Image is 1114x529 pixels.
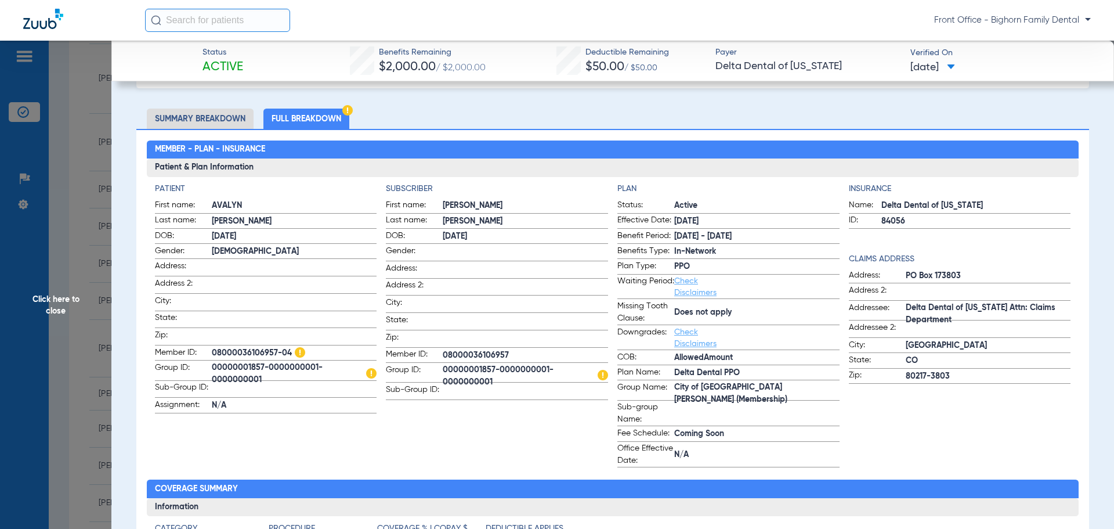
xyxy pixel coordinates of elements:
li: Summary Breakdown [147,109,254,129]
span: Assignment: [155,399,212,413]
span: First name: [386,199,443,213]
span: Active [202,59,243,75]
span: [DEMOGRAPHIC_DATA] [212,246,377,258]
span: Effective Date: [617,214,674,228]
span: City: [386,297,443,312]
span: Group Name: [617,382,674,400]
span: [PERSON_NAME] [443,215,608,228]
span: 08000036106957 [443,350,608,362]
span: 80217-3803 [906,370,1071,383]
span: N/A [212,400,377,412]
span: [PERSON_NAME] [212,215,377,228]
span: [DATE] [212,231,377,243]
span: Sub-Group ID: [386,384,443,400]
span: Delta Dental PPO [674,367,840,379]
li: Full Breakdown [263,109,349,129]
span: Downgrades: [617,326,674,350]
span: Address 2: [849,285,906,300]
h2: Coverage Summary [147,480,1079,498]
a: Check Disclaimers [674,328,717,348]
a: Check Disclaimers [674,277,717,297]
span: Plan Name: [617,366,674,380]
span: Benefits Remaining [379,46,486,59]
span: City of [GEOGRAPHIC_DATA][PERSON_NAME] (Membership) [674,388,840,400]
span: AVALYN [212,200,377,212]
span: Group ID: [386,364,443,383]
span: [DATE] [910,60,955,75]
h4: Claims Address [849,253,1071,265]
span: Zip: [386,332,443,347]
h4: Insurance [849,183,1071,195]
span: City: [849,339,906,353]
img: Search Icon [151,15,161,26]
h4: Patient [155,183,377,195]
span: Member ID: [155,347,212,361]
span: City: [155,295,212,311]
span: [DATE] [443,231,608,243]
span: AllowedAmount [674,352,840,364]
span: Zip: [849,369,906,383]
img: Hazard [598,370,608,380]
span: $50.00 [585,61,624,73]
span: Plan Type: [617,260,674,274]
span: Addressee: [849,302,906,321]
span: PPO [674,261,840,273]
span: N/A [674,449,840,461]
span: $2,000.00 [379,61,436,73]
iframe: Chat Widget [1056,473,1114,529]
h2: Member - Plan - Insurance [147,141,1079,159]
span: [PERSON_NAME] [443,200,608,212]
span: [DATE] - [DATE] [674,231,840,243]
span: Delta Dental of [US_STATE] [881,200,1071,212]
span: Status [202,46,243,59]
span: CO [906,355,1071,367]
span: Sub-Group ID: [155,382,212,397]
span: Deductible Remaining [585,46,669,59]
span: Group ID: [155,362,212,380]
span: / $2,000.00 [436,63,486,73]
span: State: [155,312,212,328]
span: Benefits Type: [617,245,674,259]
span: Address: [849,269,906,283]
img: Hazard [342,105,353,116]
span: State: [386,314,443,330]
span: Verified On [910,47,1095,59]
span: Delta Dental of [US_STATE] Attn: Claims Department [906,308,1071,320]
span: Waiting Period: [617,275,674,298]
span: ID: [849,214,881,228]
span: Status: [617,199,674,213]
span: / $50.00 [624,64,657,72]
span: Office Effective Date: [617,442,674,467]
span: 08000036106957-04 [212,347,377,359]
span: 00000001857-0000000001-0000000001 [212,368,377,380]
span: [DATE] [674,215,840,228]
span: Gender: [386,245,443,261]
img: Zuub Logo [23,9,63,29]
span: 00000001857-0000000001-0000000001 [443,370,608,382]
span: Benefit Period: [617,230,674,244]
app-breakdown-title: Subscriber [386,183,608,195]
h4: Plan [617,183,840,195]
h3: Patient & Plan Information [147,159,1079,177]
span: Last name: [155,214,212,228]
span: Delta Dental of [US_STATE] [715,59,900,74]
span: PO Box 173803 [906,270,1071,282]
span: Payer [715,46,900,59]
img: Hazard [295,347,305,358]
span: Does not apply [674,307,840,319]
span: Member ID: [386,348,443,362]
span: DOB: [155,230,212,244]
span: State: [849,354,906,368]
span: Fee Schedule: [617,427,674,441]
span: Front Office - Bighorn Family Dental [934,15,1091,26]
span: Address 2: [386,279,443,295]
input: Search for patients [145,9,290,32]
h3: Information [147,498,1079,517]
span: In-Network [674,246,840,258]
span: Zip: [155,329,212,345]
span: Address: [155,260,212,276]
